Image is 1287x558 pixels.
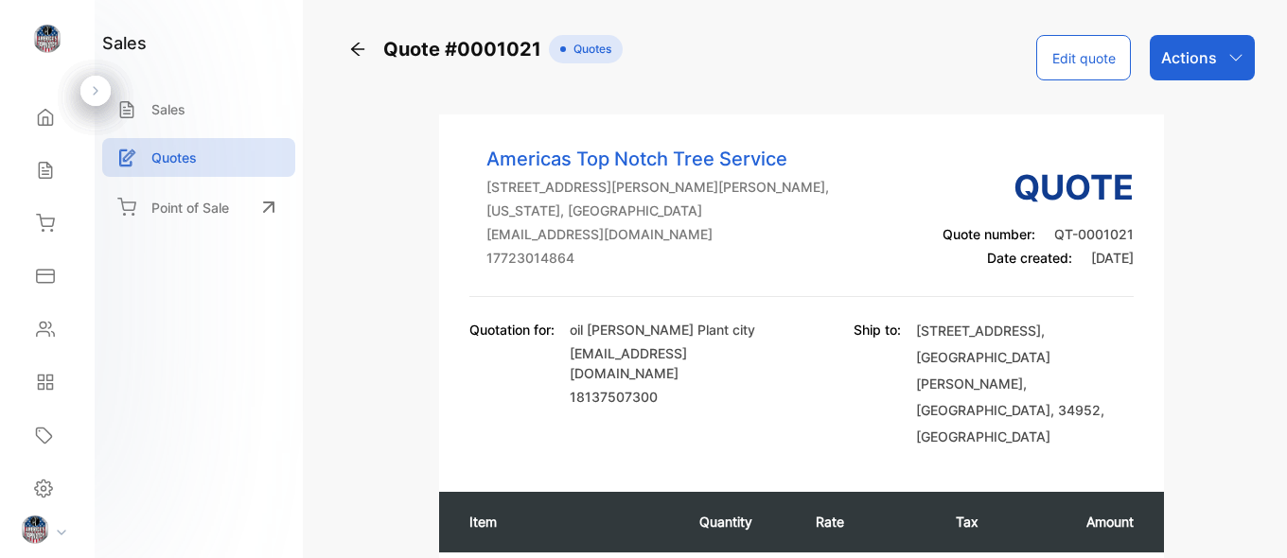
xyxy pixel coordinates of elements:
[486,145,829,173] p: Americas Top Notch Tree Service
[486,177,829,197] p: [STREET_ADDRESS][PERSON_NAME][PERSON_NAME],
[102,90,295,129] a: Sales
[151,99,185,119] p: Sales
[916,323,1041,339] span: [STREET_ADDRESS]
[486,224,829,244] p: [EMAIL_ADDRESS][DOMAIN_NAME]
[1091,250,1134,266] span: [DATE]
[916,323,1050,392] span: , [GEOGRAPHIC_DATA][PERSON_NAME]
[570,320,787,340] p: oil [PERSON_NAME] Plant city
[102,30,147,56] h1: sales
[943,224,1134,244] p: Quote number:
[570,387,787,407] p: 18137507300
[33,25,62,53] img: logo
[1054,226,1134,242] span: QT-0001021
[102,186,295,228] a: Point of Sale
[943,162,1134,213] h3: Quote
[102,138,295,177] a: Quotes
[151,148,197,167] p: Quotes
[1150,35,1255,80] button: Actions
[943,248,1134,268] p: Date created:
[486,248,829,268] p: 17723014864
[383,35,549,63] span: Quote #0001021
[486,201,829,220] p: [US_STATE], [GEOGRAPHIC_DATA]
[699,512,778,532] p: Quantity
[1033,512,1134,532] p: Amount
[570,343,787,383] p: [EMAIL_ADDRESS][DOMAIN_NAME]
[816,512,918,532] p: Rate
[1161,46,1217,69] p: Actions
[566,41,611,58] span: Quotes
[21,515,49,544] img: profile
[956,512,996,532] p: Tax
[1050,402,1101,418] span: , 34952
[151,198,229,218] p: Point of Sale
[1036,35,1131,80] button: Edit quote
[469,320,555,340] p: Quotation for:
[854,320,901,450] p: Ship to:
[469,512,661,532] p: Item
